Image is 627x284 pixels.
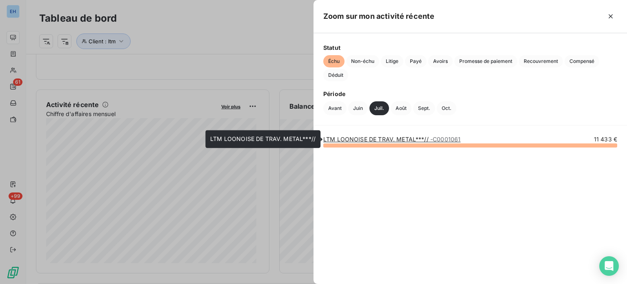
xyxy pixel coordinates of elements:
[454,55,517,67] button: Promesse de paiement
[594,135,617,143] span: 11 433 €
[405,55,427,67] button: Payé
[348,101,368,115] button: Juin
[413,101,435,115] button: Sept.
[430,136,460,143] span: - C0001061
[599,256,619,276] div: Open Intercom Messenger
[323,55,345,67] button: Échu
[519,55,563,67] button: Recouvrement
[381,55,403,67] button: Litige
[437,101,456,115] button: Oct.
[210,135,316,142] span: LTM LOONOISE DE TRAV. METAL***//
[323,69,348,81] button: Déduit
[391,101,411,115] button: Août
[323,89,617,98] span: Période
[323,43,617,52] span: Statut
[323,101,347,115] button: Avant
[323,11,434,22] h5: Zoom sur mon activité récente
[428,55,453,67] button: Avoirs
[369,101,389,115] button: Juil.
[346,55,379,67] button: Non-échu
[323,136,460,143] a: LTM LOONOISE DE TRAV. METAL***//
[565,55,599,67] button: Compensé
